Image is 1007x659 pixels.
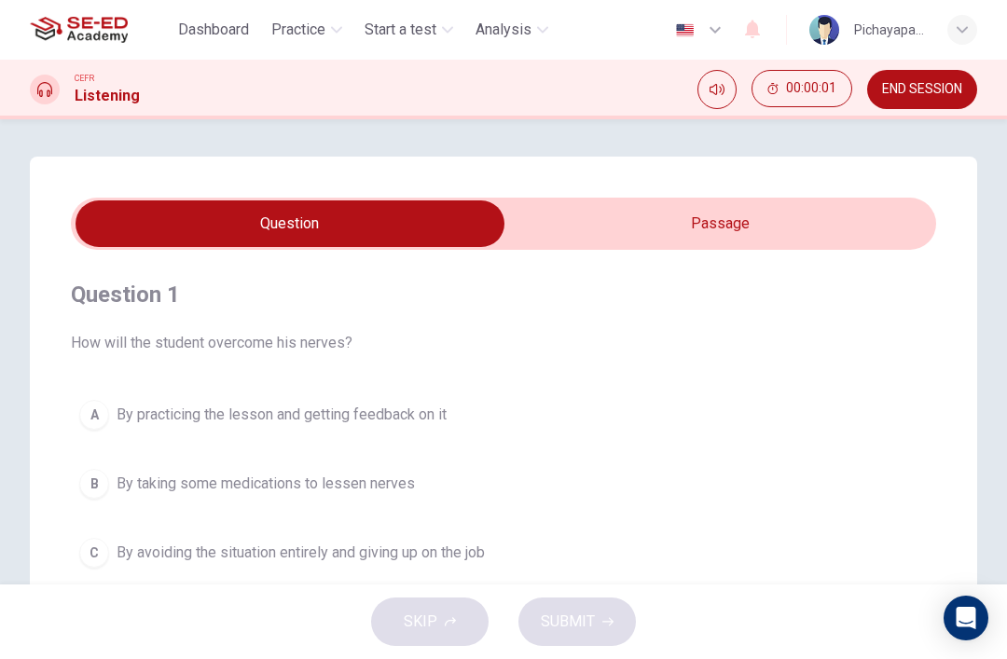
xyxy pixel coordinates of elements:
span: By avoiding the situation entirely and giving up on the job [117,542,485,564]
span: END SESSION [882,82,962,97]
div: Mute [697,70,737,109]
h4: Question 1 [71,280,936,309]
button: Start a test [357,13,461,47]
button: END SESSION [867,70,977,109]
button: Analysis [468,13,556,47]
span: CEFR [75,72,94,85]
span: 00:00:01 [786,81,836,96]
span: By taking some medications to lessen nerves [117,473,415,495]
button: Dashboard [171,13,256,47]
img: en [673,23,697,37]
button: BBy taking some medications to lessen nerves [71,460,936,507]
button: ABy practicing the lesson and getting feedback on it [71,391,936,438]
div: Hide [752,70,852,109]
div: B [79,469,109,499]
button: 00:00:01 [752,70,852,107]
span: Start a test [365,19,436,41]
img: SE-ED Academy logo [30,11,128,48]
span: Analysis [476,19,531,41]
span: Dashboard [178,19,249,41]
h1: Listening [75,85,140,107]
span: By practicing the lesson and getting feedback on it [117,404,447,426]
div: Pichayapa Thongtan [854,19,925,41]
div: C [79,538,109,568]
div: Open Intercom Messenger [944,596,988,640]
img: Profile picture [809,15,839,45]
a: SE-ED Academy logo [30,11,171,48]
span: Practice [271,19,325,41]
button: CBy avoiding the situation entirely and giving up on the job [71,529,936,576]
div: A [79,400,109,430]
button: Practice [264,13,350,47]
span: How will the student overcome his nerves? [71,332,936,354]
